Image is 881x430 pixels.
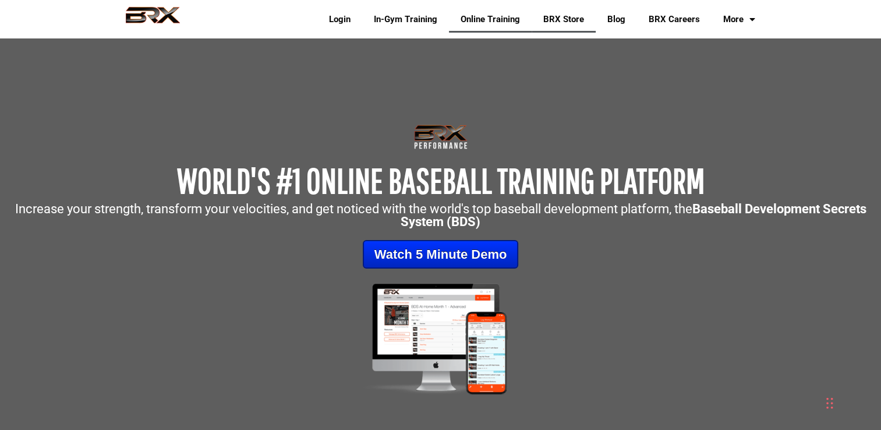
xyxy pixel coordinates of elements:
[716,304,881,430] iframe: Chat Widget
[309,6,767,33] div: Navigation Menu
[712,6,767,33] a: More
[363,240,519,269] a: Watch 5 Minute Demo
[596,6,637,33] a: Blog
[115,6,191,32] img: BRX Performance
[348,280,533,397] img: Mockup-2-large
[826,386,833,421] div: Drag
[401,202,866,229] strong: Baseball Development Secrets System (BDS)
[177,160,705,200] span: WORLD'S #1 ONLINE BASEBALL TRAINING PLATFORM
[532,6,596,33] a: BRX Store
[362,6,449,33] a: In-Gym Training
[412,122,469,151] img: Transparent-Black-BRX-Logo-White-Performance
[449,6,532,33] a: Online Training
[637,6,712,33] a: BRX Careers
[317,6,362,33] a: Login
[6,203,875,228] p: Increase your strength, transform your velocities, and get noticed with the world's top baseball ...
